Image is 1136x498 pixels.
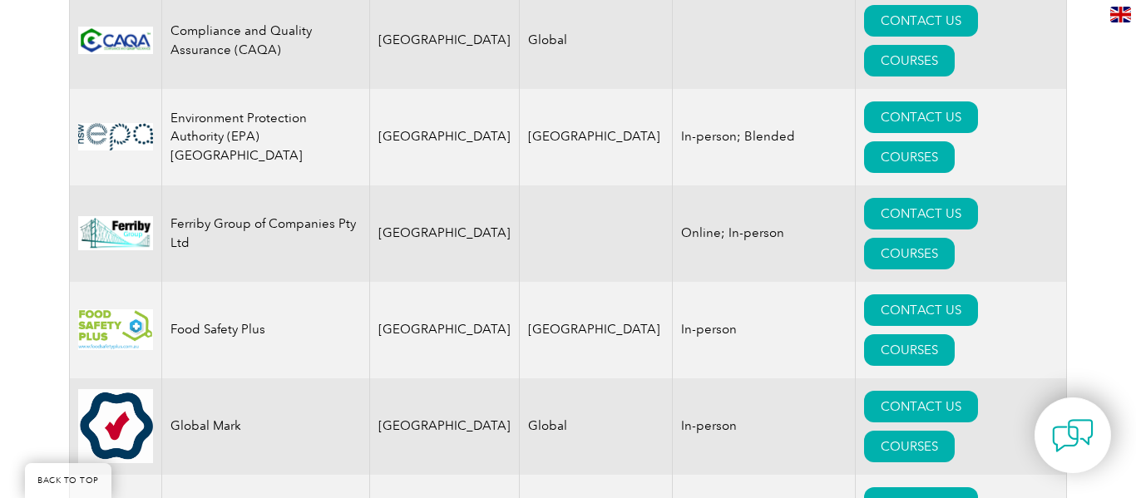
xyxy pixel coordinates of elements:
[520,282,673,378] td: [GEOGRAPHIC_DATA]
[673,282,856,378] td: In-person
[370,185,520,282] td: [GEOGRAPHIC_DATA]
[864,141,955,173] a: COURSES
[162,185,370,282] td: Ferriby Group of Companies Pty Ltd
[673,185,856,282] td: Online; In-person
[520,89,673,185] td: [GEOGRAPHIC_DATA]
[78,389,153,463] img: eb2924ac-d9bc-ea11-a814-000d3a79823d-logo.jpg
[864,101,978,133] a: CONTACT US
[520,378,673,475] td: Global
[864,294,978,326] a: CONTACT US
[162,89,370,185] td: Environment Protection Authority (EPA) [GEOGRAPHIC_DATA]
[864,5,978,37] a: CONTACT US
[673,89,856,185] td: In-person; Blended
[370,89,520,185] td: [GEOGRAPHIC_DATA]
[162,378,370,475] td: Global Mark
[864,391,978,422] a: CONTACT US
[78,123,153,150] img: 0b2a24ac-d9bc-ea11-a814-000d3a79823d-logo.jpg
[673,378,856,475] td: In-person
[864,334,955,366] a: COURSES
[864,45,955,76] a: COURSES
[864,238,955,269] a: COURSES
[78,309,153,350] img: e52924ac-d9bc-ea11-a814-000d3a79823d-logo.png
[370,282,520,378] td: [GEOGRAPHIC_DATA]
[25,463,111,498] a: BACK TO TOP
[864,431,955,462] a: COURSES
[1052,415,1094,456] img: contact-chat.png
[370,378,520,475] td: [GEOGRAPHIC_DATA]
[162,282,370,378] td: Food Safety Plus
[78,27,153,54] img: 8f79303c-692d-ec11-b6e6-0022481838a2-logo.jpg
[1110,7,1131,22] img: en
[78,216,153,251] img: 52661cd0-8de2-ef11-be1f-002248955c5a-logo.jpg
[864,198,978,229] a: CONTACT US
